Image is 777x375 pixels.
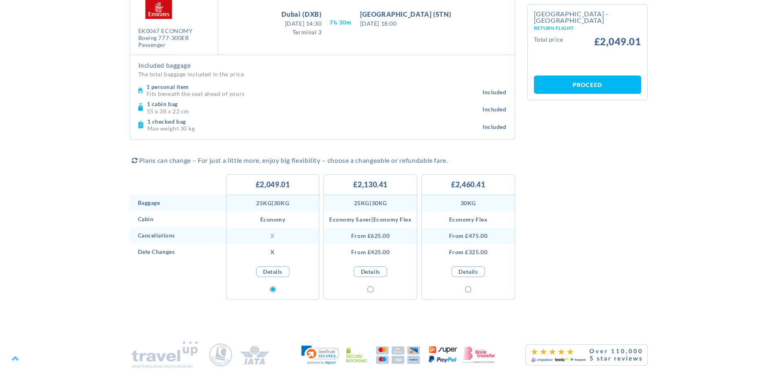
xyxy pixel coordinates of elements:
h2: [GEOGRAPHIC_DATA] - [GEOGRAPHIC_DATA] [534,11,641,31]
li: x [226,244,319,260]
a: Details [452,266,485,277]
li: From £625.00 [324,228,417,244]
span: Plans can change – For just a little more, enjoy big flexibility – choose a changeable or refunda... [139,156,448,164]
span: [DATE] 18:00 [360,19,452,28]
span: Included [483,88,506,96]
li: 30KG [422,195,515,211]
p: Fits beneath the seat ahead of yours [146,90,483,96]
a: Details [354,266,387,277]
p: Max weight 30 kg [147,125,483,131]
p: 55 x 38 x 22 cm [147,108,483,114]
li: Cancellations [130,227,226,244]
span: £2,049.01 [594,37,641,47]
span: [DATE] 14:30 [281,19,321,28]
div: EK0067 ECONOMY [138,28,212,35]
p: The total baggage included in the price [138,69,507,79]
p: ©2025 [132,365,158,369]
a: Proceed [534,75,641,94]
li: From £475.00 [422,228,515,244]
div: Boeing 777-300ER Passenger [138,35,212,49]
li: x [226,228,319,244]
img: ATOL [209,344,232,366]
p: All rights reserved [158,365,193,369]
span: Dubai (DXB) [281,9,321,19]
li: Cabin [130,211,226,227]
li: Economy [226,211,319,228]
h4: 1 checked bag [147,118,483,125]
span: (N) 8 [130,140,138,148]
li: Date Changes [130,244,226,260]
li: Baggage [130,195,226,211]
li: 25KG|30KG [324,195,417,211]
span: Included [483,105,506,113]
li: 25KG|30KG [226,195,319,211]
a: Travelup [142,365,158,368]
small: Return Flight [534,26,641,31]
li: Economy Flex [422,211,515,228]
p: £2,130.41 [324,175,417,195]
h4: Included baggage [138,61,507,69]
li: From £325.00 [422,244,515,260]
li: From £425.00 [324,244,417,260]
p: £2,049.01 [226,175,319,195]
p: £2,460.41 [422,175,515,195]
span: [GEOGRAPHIC_DATA] (STN) [360,9,452,19]
li: Economy Saver|Economy Flex [324,211,417,228]
img: GeoTrust [301,346,339,364]
img: full review [525,344,648,366]
iframe: PayPal Message 1 [534,53,641,67]
h4: 1 personal item [146,83,483,91]
small: Total Price [534,37,563,47]
a: Details [256,266,290,277]
span: Included [483,123,506,131]
img: Iata [240,346,269,364]
span: 7H 30M [330,18,352,27]
h4: 1 cabin bag [147,100,483,108]
span: Terminal 3 [281,28,321,36]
